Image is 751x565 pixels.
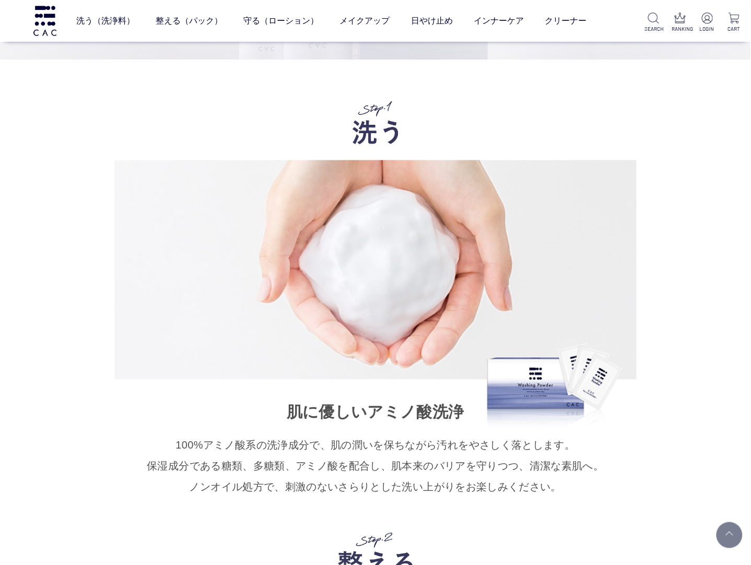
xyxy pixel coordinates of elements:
img: Step.1 洗う [353,101,398,145]
p: 100%アミノ酸系の洗浄成分で、 肌の潤いを保ちながら汚れをやさしく落とします。 保湿成分である糖類、多糖類、アミノ酸を配合し、 肌本来のバリアを守りつつ、清潔な素肌へ。 ノンオイル処方で、刺激... [114,435,637,498]
h4: 肌に優しいアミノ酸洗浄 [114,399,637,426]
a: 日やけ止め [411,6,453,36]
a: RANKING [672,13,689,33]
a: SEARCH [645,13,662,33]
a: クリーナー [545,6,587,36]
a: 守る（ローション） [243,6,319,36]
p: SEARCH [645,25,662,33]
a: CART [725,13,743,33]
a: メイクアップ [340,6,390,36]
p: CART [725,25,743,33]
a: 整える（パック） [156,6,222,36]
p: LOGIN [699,25,716,33]
a: インナーケア [474,6,524,36]
img: logo [32,6,58,36]
p: RANKING [672,25,689,33]
a: LOGIN [699,13,716,33]
a: 洗う（洗浄料） [76,6,135,36]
